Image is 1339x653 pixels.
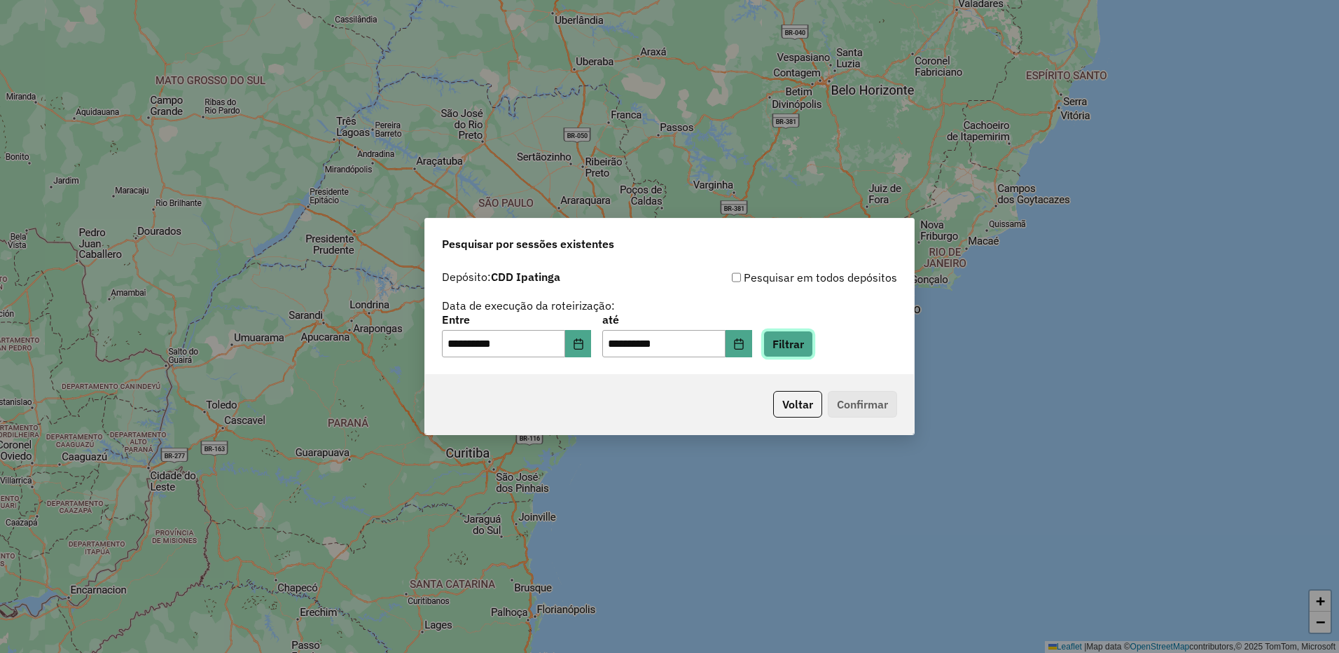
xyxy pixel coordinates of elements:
[442,268,560,285] label: Depósito:
[602,311,751,328] label: até
[442,235,614,252] span: Pesquisar por sessões existentes
[491,270,560,284] strong: CDD Ipatinga
[726,330,752,358] button: Choose Date
[565,330,592,358] button: Choose Date
[669,269,897,286] div: Pesquisar em todos depósitos
[442,297,615,314] label: Data de execução da roteirização:
[773,391,822,418] button: Voltar
[763,331,813,357] button: Filtrar
[442,311,591,328] label: Entre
